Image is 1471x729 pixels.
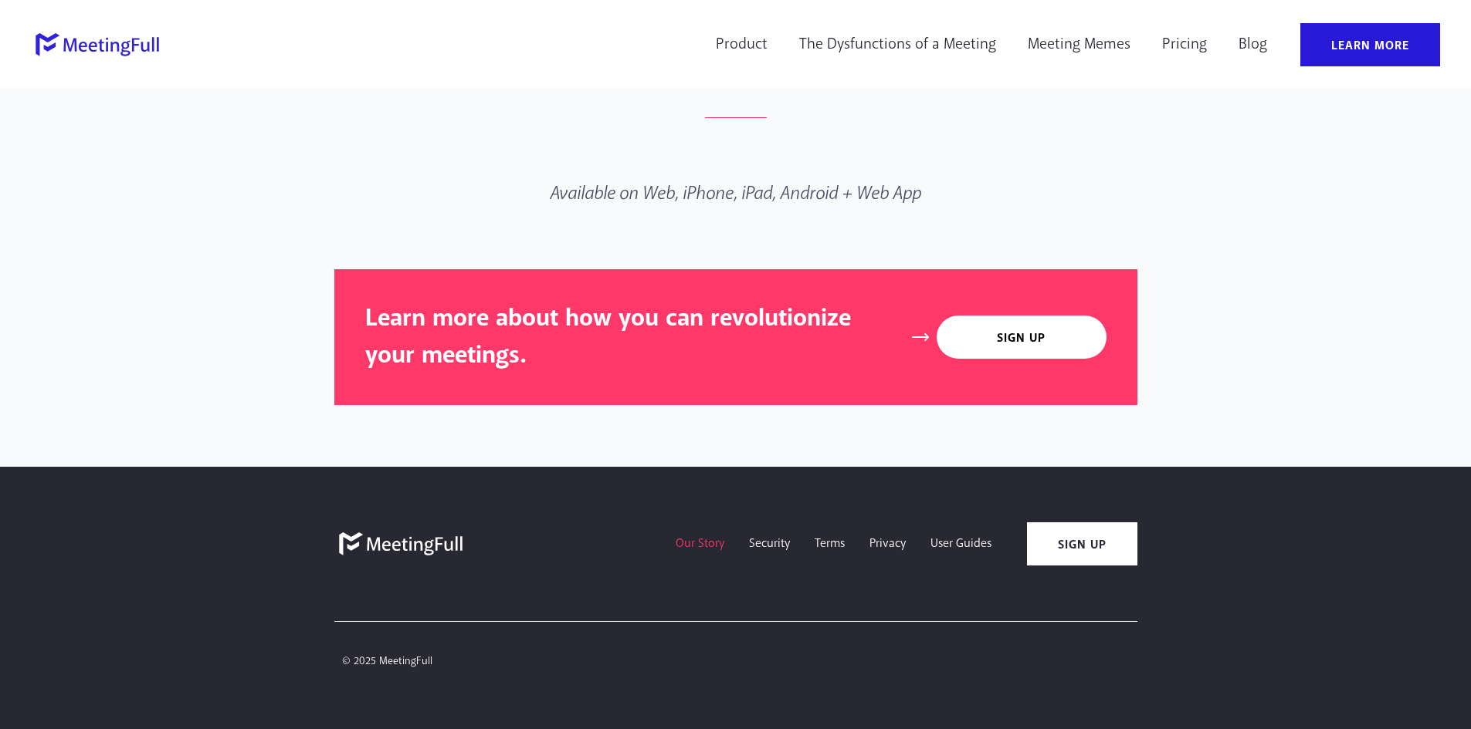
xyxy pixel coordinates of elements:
[1300,23,1440,66] a: Learn More
[737,522,802,565] a: Security
[1018,23,1141,66] a: Meeting Memes
[706,23,778,66] a: Product
[1152,23,1217,66] a: Pricing
[937,316,1107,359] a: Sign Up
[857,522,918,565] a: Privacy
[1229,23,1277,66] a: Blog
[789,23,1006,66] a: The Dysfunctions of a Meeting
[802,522,857,565] a: Terms
[663,522,737,565] a: Our Story
[334,650,440,673] span: © 2025 MeetingFull
[550,181,921,206] em: Available on Web, iPhone, iPad, Android + Web App
[1027,522,1137,565] a: Sign Up
[918,522,1004,565] a: User Guides
[365,300,906,374] h3: Learn more about how you can revolutionize your meetings.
